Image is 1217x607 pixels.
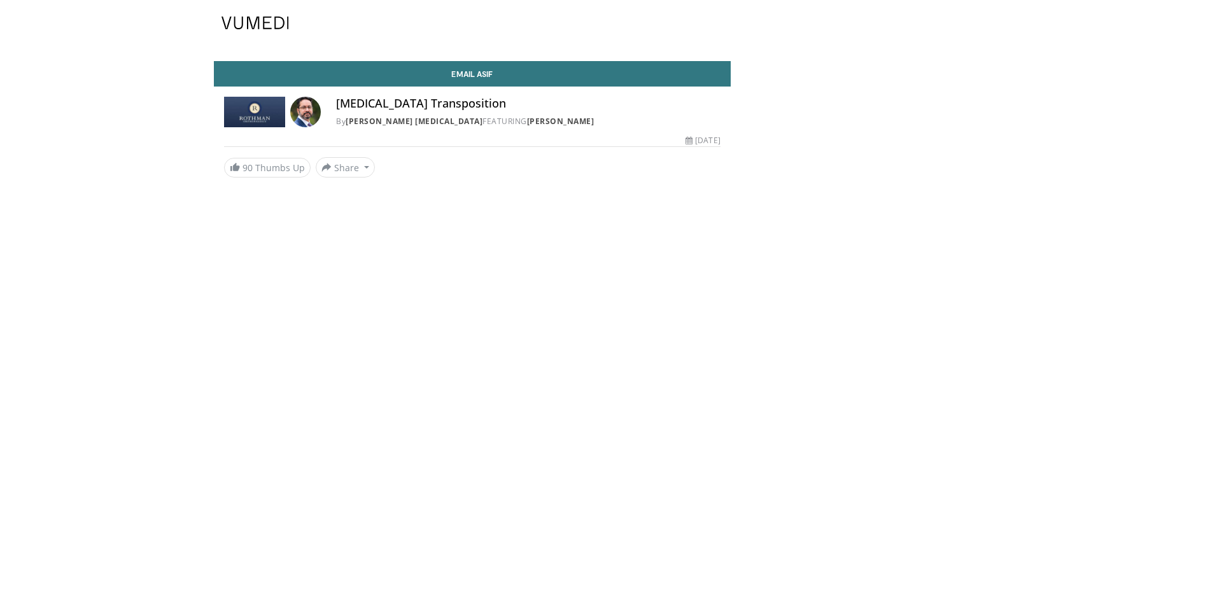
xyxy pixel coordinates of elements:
a: Email Asif [214,61,731,87]
h4: [MEDICAL_DATA] Transposition [336,97,721,111]
a: [PERSON_NAME] [MEDICAL_DATA] [346,116,482,127]
img: Rothman Hand Surgery [224,97,285,127]
img: VuMedi Logo [222,17,289,29]
img: Avatar [290,97,321,127]
div: By FEATURING [336,116,721,127]
button: Share [316,157,375,178]
div: [DATE] [686,135,720,146]
span: 90 [243,162,253,174]
a: [PERSON_NAME] [527,116,594,127]
a: 90 Thumbs Up [224,158,311,178]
